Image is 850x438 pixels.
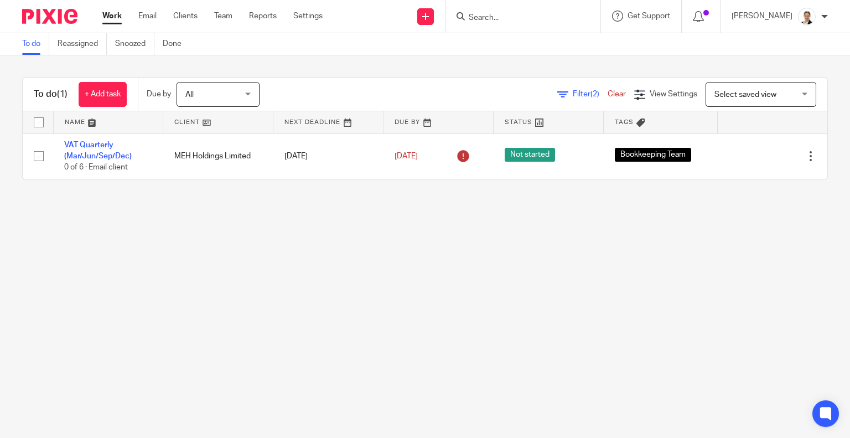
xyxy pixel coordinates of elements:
[22,33,49,55] a: To do
[102,11,122,22] a: Work
[57,90,68,99] span: (1)
[249,11,277,22] a: Reports
[798,8,816,25] img: Untitled%20(5%20%C3%97%205%20cm)%20(2).png
[185,91,194,99] span: All
[58,33,107,55] a: Reassigned
[147,89,171,100] p: Due by
[22,9,77,24] img: Pixie
[115,33,154,55] a: Snoozed
[64,163,128,171] span: 0 of 6 · Email client
[395,152,418,160] span: [DATE]
[64,141,132,160] a: VAT Quarterly (Mar/Jun/Sep/Dec)
[615,148,691,162] span: Bookkeeping Team
[573,90,608,98] span: Filter
[714,91,776,99] span: Select saved view
[293,11,323,22] a: Settings
[163,133,273,179] td: MEH Holdings Limited
[163,33,190,55] a: Done
[590,90,599,98] span: (2)
[468,13,567,23] input: Search
[615,119,634,125] span: Tags
[214,11,232,22] a: Team
[505,148,555,162] span: Not started
[650,90,697,98] span: View Settings
[273,133,383,179] td: [DATE]
[732,11,792,22] p: [PERSON_NAME]
[34,89,68,100] h1: To do
[173,11,198,22] a: Clients
[138,11,157,22] a: Email
[608,90,626,98] a: Clear
[79,82,127,107] a: + Add task
[628,12,670,20] span: Get Support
